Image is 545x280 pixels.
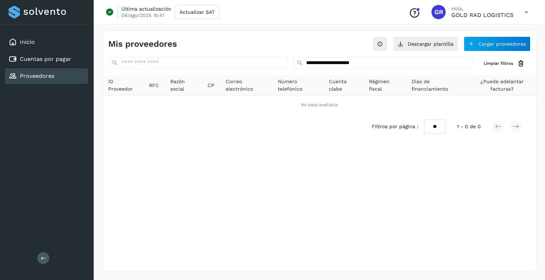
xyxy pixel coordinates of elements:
a: Proveedores [20,73,54,79]
span: Correo electrónico [226,78,266,93]
span: CP [208,82,214,89]
div: Cuentas por pagar [5,51,88,67]
a: Cuentas por pagar [20,56,71,62]
h4: Mis proveedores [108,39,177,49]
span: Cuenta clabe [329,78,358,93]
button: Limpiar filtros [478,57,530,70]
span: Razón social [170,78,196,93]
button: Descargar plantilla [393,36,458,51]
span: Actualizar SAT [180,10,215,15]
p: GOLD RAD LOGISTICS [451,12,513,18]
span: ¿Puede adelantar facturas? [474,78,530,93]
span: Limpiar filtros [484,60,513,67]
p: Última actualización [121,6,171,12]
span: Régimen fiscal [369,78,400,93]
p: 06/ago/2025 15:41 [121,12,164,18]
div: Inicio [5,34,88,50]
span: RFC [149,82,159,89]
span: Número telefónico [278,78,318,93]
button: Actualizar SAT [175,5,219,19]
a: Inicio [20,39,35,45]
span: Días de financiamiento [412,78,463,93]
td: No data available [103,96,536,114]
span: ID Proveedor [108,78,138,93]
span: 1 - 0 de 0 [457,123,481,130]
button: Cargar proveedores [464,36,530,51]
span: Filtros por página : [372,123,418,130]
div: Proveedores [5,68,88,84]
p: Hola, [451,6,513,12]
